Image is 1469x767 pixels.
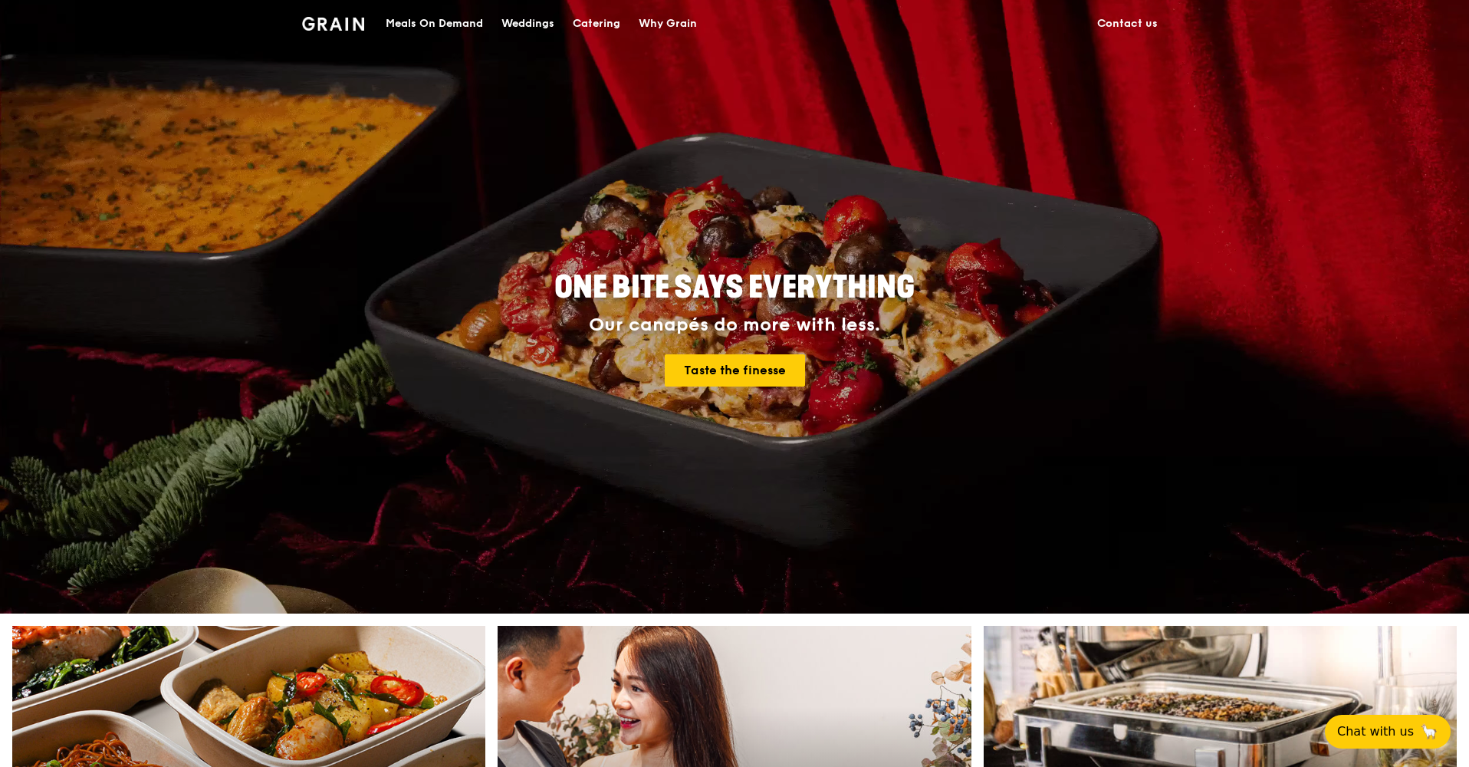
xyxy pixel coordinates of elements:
span: ONE BITE SAYS EVERYTHING [554,269,915,306]
div: Our canapés do more with less. [458,314,1011,336]
a: Taste the finesse [665,354,805,387]
div: Weddings [501,1,554,47]
a: Why Grain [629,1,706,47]
a: Weddings [492,1,564,47]
button: Chat with us🦙 [1325,715,1451,749]
div: Catering [573,1,620,47]
span: Chat with us [1337,723,1414,741]
a: Catering [564,1,629,47]
span: 🦙 [1420,723,1438,741]
img: Grain [302,17,364,31]
div: Meals On Demand [386,1,483,47]
a: Contact us [1088,1,1167,47]
div: Why Grain [639,1,697,47]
